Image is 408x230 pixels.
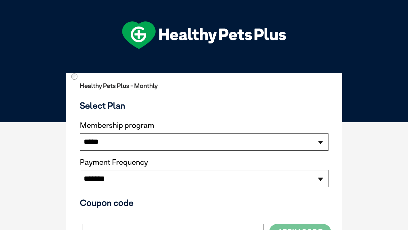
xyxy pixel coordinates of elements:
h3: Coupon code [80,198,328,208]
h2: Healthy Pets Plus - Monthly [80,82,328,89]
img: hpp-logo-landscape-green-white.png [122,21,286,49]
label: Membership program [80,121,328,130]
h3: Select Plan [80,100,328,111]
label: Payment Frequency [80,158,148,167]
